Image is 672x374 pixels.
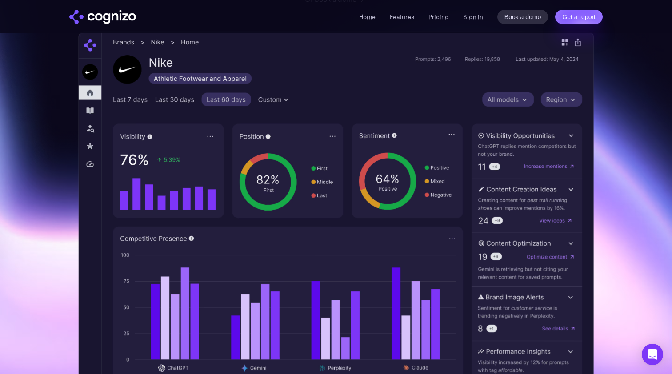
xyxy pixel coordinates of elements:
a: Sign in [463,12,483,22]
a: Features [390,13,414,21]
a: Book a demo [497,10,548,24]
a: Get a report [555,10,603,24]
a: Pricing [428,13,449,21]
a: home [69,10,136,24]
a: Home [359,13,376,21]
img: cognizo logo [69,10,136,24]
div: Open Intercom Messenger [642,344,663,365]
